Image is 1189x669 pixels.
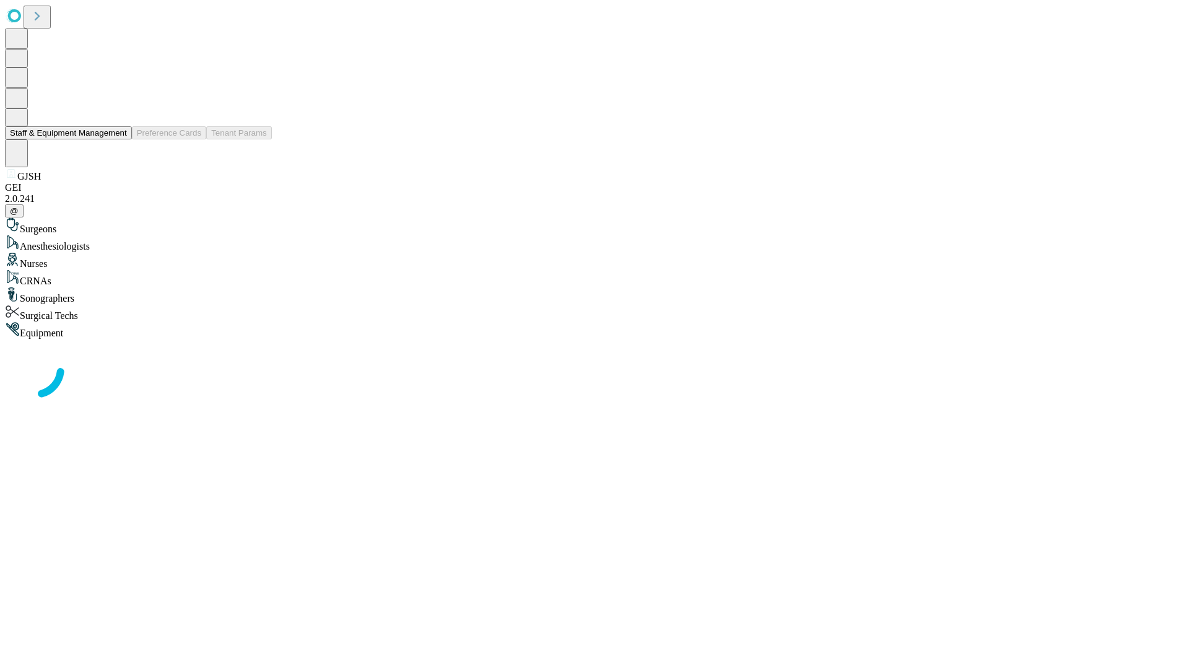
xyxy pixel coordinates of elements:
[132,126,206,139] button: Preference Cards
[10,206,19,216] span: @
[5,182,1184,193] div: GEI
[5,126,132,139] button: Staff & Equipment Management
[5,269,1184,287] div: CRNAs
[5,204,24,217] button: @
[17,171,41,181] span: GJSH
[5,235,1184,252] div: Anesthesiologists
[5,287,1184,304] div: Sonographers
[5,252,1184,269] div: Nurses
[5,217,1184,235] div: Surgeons
[5,304,1184,321] div: Surgical Techs
[5,321,1184,339] div: Equipment
[5,193,1184,204] div: 2.0.241
[206,126,272,139] button: Tenant Params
